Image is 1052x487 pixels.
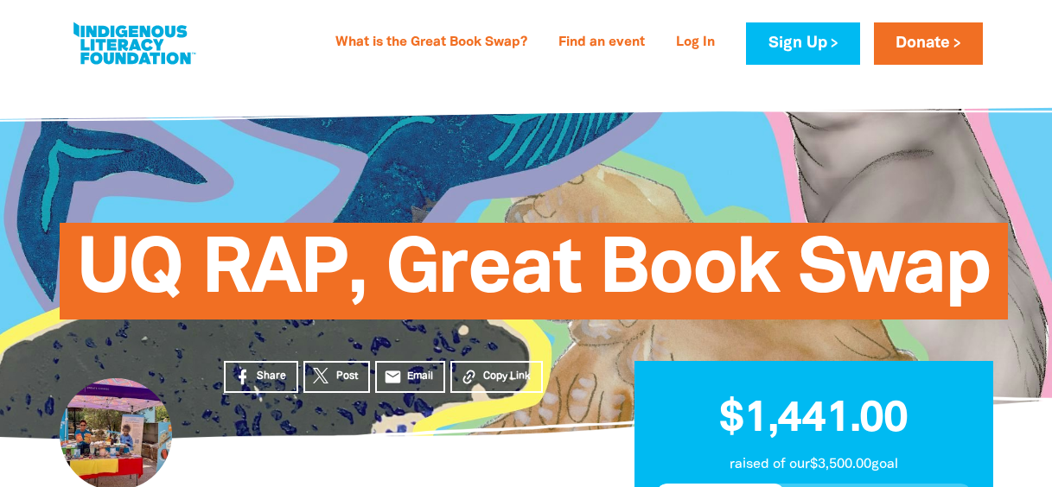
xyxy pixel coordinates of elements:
span: Share [257,369,286,384]
span: Copy Link [483,369,531,384]
span: UQ RAP, Great Book Swap [77,236,991,319]
a: Sign Up [746,22,859,65]
a: emailEmail [375,361,446,393]
a: What is the Great Book Swap? [325,29,538,57]
span: Post [336,369,358,384]
a: Donate [874,22,983,65]
a: Share [224,361,298,393]
a: Find an event [548,29,655,57]
p: raised of our $3,500.00 goal [656,454,972,475]
button: Copy Link [450,361,543,393]
a: Post [303,361,370,393]
span: Email [407,369,433,384]
a: Log In [666,29,725,57]
span: $1,441.00 [719,400,908,440]
i: email [384,368,402,386]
